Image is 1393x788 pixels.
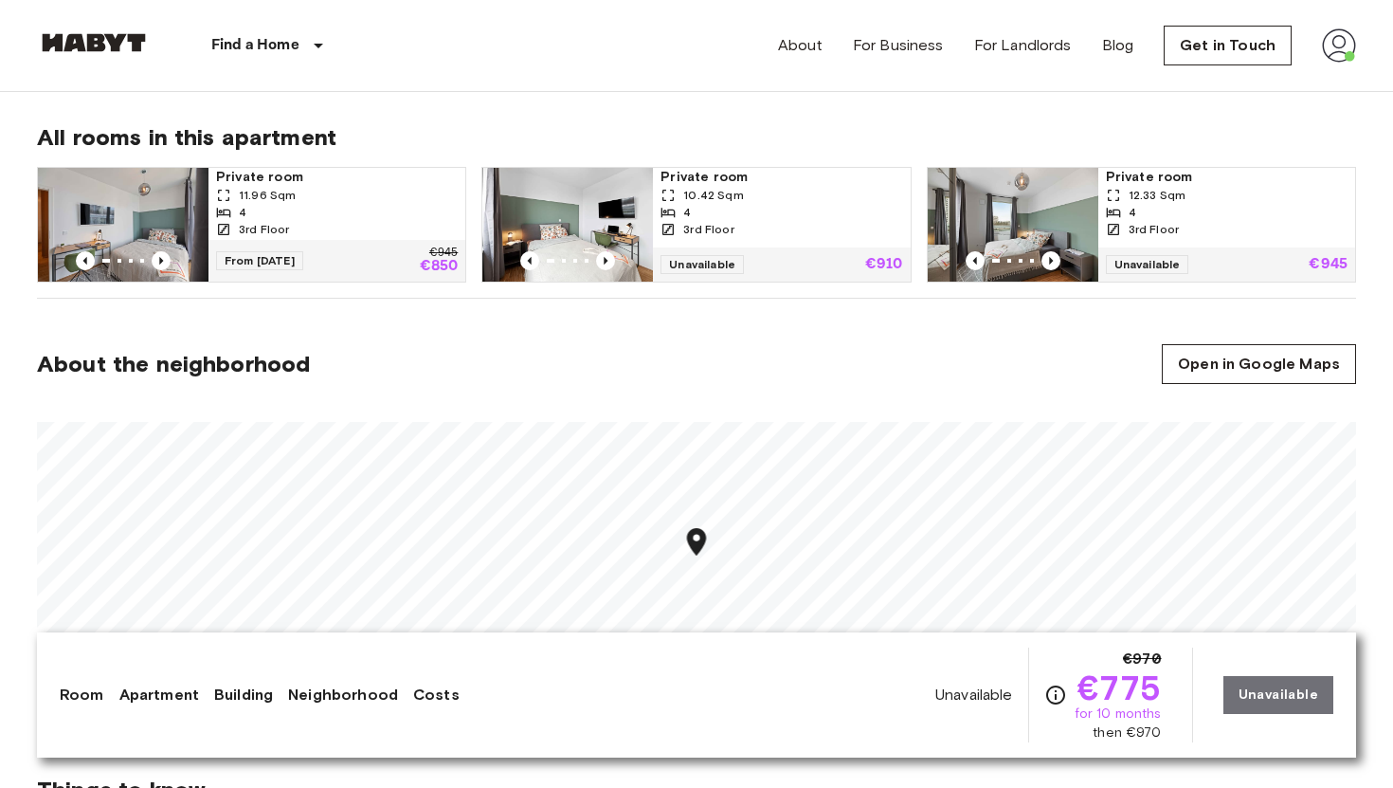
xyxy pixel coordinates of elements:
p: €945 [429,247,458,259]
img: avatar [1322,28,1356,63]
p: €945 [1309,257,1348,272]
span: then €970 [1093,724,1161,742]
span: Private room [216,168,458,187]
span: €775 [1077,670,1162,705]
img: Habyt [37,33,151,52]
svg: Check cost overview for full price breakdown. Please note that discounts apply to new joiners onl... [1044,684,1067,706]
button: Previous image [966,251,985,270]
a: Get in Touch [1164,26,1292,65]
span: for 10 months [1075,705,1162,724]
img: Marketing picture of unit DE-02-019-002-02HF [482,168,653,282]
span: €970 [1123,648,1162,670]
img: Marketing picture of unit DE-02-019-002-03HF [38,168,208,282]
span: Unavailable [1106,255,1189,274]
a: Open in Google Maps [1162,344,1356,384]
canvas: Map [37,422,1356,706]
button: Previous image [1041,251,1060,270]
a: Blog [1102,34,1134,57]
span: 4 [1129,204,1136,221]
a: For Business [853,34,944,57]
div: Map marker [680,525,714,564]
span: 4 [683,204,691,221]
span: 3rd Floor [683,221,733,238]
p: Find a Home [211,34,299,57]
a: Neighborhood [288,684,398,706]
span: 3rd Floor [1129,221,1179,238]
span: Unavailable [935,685,1013,706]
a: Room [60,684,104,706]
a: For Landlords [974,34,1072,57]
button: Previous image [520,251,539,270]
span: 10.42 Sqm [683,187,743,204]
a: Marketing picture of unit DE-02-019-002-03HFPrevious imagePrevious imagePrivate room11.96 Sqm43rd... [37,167,466,283]
button: Previous image [152,251,171,270]
span: All rooms in this apartment [37,123,1356,152]
span: 11.96 Sqm [239,187,296,204]
button: Previous image [596,251,615,270]
span: Private room [660,168,902,187]
span: From [DATE] [216,251,303,270]
a: Building [214,684,273,706]
a: Marketing picture of unit DE-02-019-002-02HFPrevious imagePrevious imagePrivate room10.42 Sqm43rd... [481,167,911,283]
button: Previous image [76,251,95,270]
span: About the neighborhood [37,350,310,378]
a: Marketing picture of unit DE-02-019-002-01HFPrevious imagePrevious imagePrivate room12.33 Sqm43rd... [927,167,1356,283]
span: Unavailable [660,255,744,274]
span: 3rd Floor [239,221,289,238]
p: €850 [420,259,459,274]
p: €910 [865,257,903,272]
span: Private room [1106,168,1348,187]
span: 12.33 Sqm [1129,187,1185,204]
a: Costs [413,684,460,706]
a: Apartment [119,684,199,706]
a: About [778,34,823,57]
span: 4 [239,204,246,221]
img: Marketing picture of unit DE-02-019-002-01HF [928,168,1098,282]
